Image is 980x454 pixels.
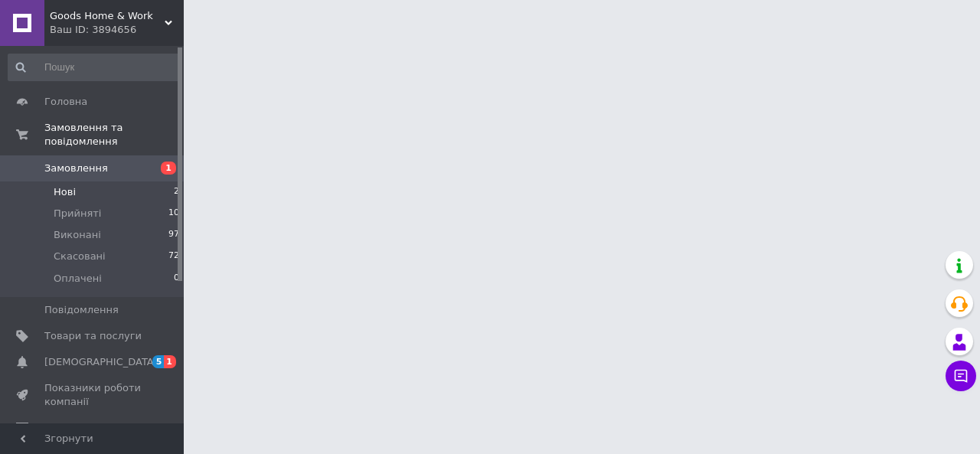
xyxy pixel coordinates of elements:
[164,355,176,368] span: 1
[8,54,181,81] input: Пошук
[44,381,142,409] span: Показники роботи компанії
[50,9,165,23] span: Goods Home & Work
[44,303,119,317] span: Повідомлення
[44,355,158,369] span: [DEMOGRAPHIC_DATA]
[54,228,101,242] span: Виконані
[161,162,176,175] span: 1
[44,329,142,343] span: Товари та послуги
[946,361,976,391] button: Чат з покупцем
[54,185,76,199] span: Нові
[44,162,108,175] span: Замовлення
[44,422,84,436] span: Відгуки
[168,228,179,242] span: 97
[54,250,106,263] span: Скасовані
[174,185,179,199] span: 2
[54,272,102,286] span: Оплачені
[168,250,179,263] span: 72
[44,95,87,109] span: Головна
[152,355,165,368] span: 5
[44,121,184,149] span: Замовлення та повідомлення
[168,207,179,220] span: 10
[54,207,101,220] span: Прийняті
[50,23,184,37] div: Ваш ID: 3894656
[174,272,179,286] span: 0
